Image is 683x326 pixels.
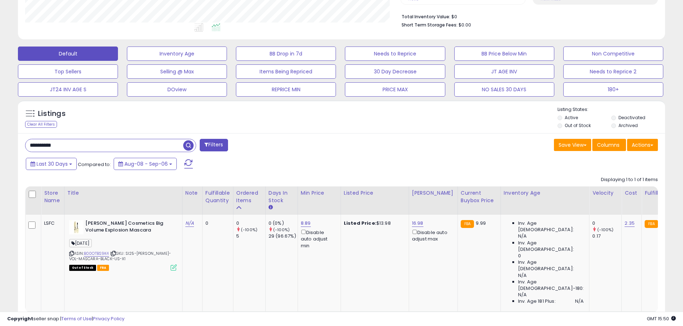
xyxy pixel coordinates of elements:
[565,122,591,128] label: Out of Stock
[7,315,33,322] strong: Copyright
[592,139,626,151] button: Columns
[597,227,614,233] small: (-100%)
[592,189,618,197] div: Velocity
[69,220,84,234] img: 31zNgBbtqKL._SL40_.jpg
[454,82,554,97] button: NO SALES 30 DAYS
[18,82,118,97] button: JT24 INV AGE S
[461,220,474,228] small: FBA
[25,121,57,128] div: Clear All Filters
[273,227,290,233] small: (-100%)
[476,220,486,227] span: 9.99
[236,233,265,239] div: 5
[301,228,335,249] div: Disable auto adjust min
[236,64,336,79] button: Items Being Repriced
[44,220,59,227] div: LSFC
[114,158,177,170] button: Aug-08 - Sep-06
[44,189,61,204] div: Store Name
[518,272,527,279] span: N/A
[645,189,674,197] div: Fulfillment
[461,189,498,204] div: Current Buybox Price
[563,64,663,79] button: Needs to Reprice 2
[18,64,118,79] button: Top Sellers
[38,109,66,119] h5: Listings
[454,47,554,61] button: BB Price Below Min
[93,315,124,322] a: Privacy Policy
[84,250,109,257] a: B00OTBS9K4
[645,220,658,228] small: FBA
[127,47,227,61] button: Inventory Age
[597,141,620,149] span: Columns
[200,139,228,151] button: Filters
[504,189,586,197] div: Inventory Age
[402,14,450,20] b: Total Inventory Value:
[412,189,455,197] div: [PERSON_NAME]
[236,82,336,97] button: REPRICE MIN
[205,189,230,204] div: Fulfillable Quantity
[518,259,584,272] span: Inv. Age [DEMOGRAPHIC_DATA]:
[601,176,658,183] div: Displaying 1 to 1 of 1 items
[647,315,676,322] span: 2025-10-7 15:50 GMT
[61,315,92,322] a: Terms of Use
[127,64,227,79] button: Selling @ Max
[563,47,663,61] button: Non Competitive
[454,64,554,79] button: JT AGE INV
[18,47,118,61] button: Default
[7,316,124,322] div: seller snap | |
[402,12,653,20] li: $0
[26,158,77,170] button: Last 30 Days
[185,220,194,227] a: N/A
[301,189,338,197] div: Min Price
[269,220,298,227] div: 0 (0%)
[618,122,638,128] label: Archived
[78,161,111,168] span: Compared to:
[69,250,171,261] span: | SKU: SI25-[PERSON_NAME]-VOL-MASCARA-BLACK-US-X1
[69,265,96,271] span: All listings that are currently out of stock and unavailable for purchase on Amazon
[269,233,298,239] div: 29 (96.67%)
[565,115,578,121] label: Active
[85,220,172,235] b: [PERSON_NAME] Cosmetics Big Volume Explosion Mascara
[627,139,658,151] button: Actions
[269,189,295,204] div: Days In Stock
[97,265,109,271] span: FBA
[236,47,336,61] button: BB Drop in 7d
[402,22,457,28] b: Short Term Storage Fees:
[345,82,445,97] button: PRICE MAX
[185,189,199,197] div: Note
[269,204,273,211] small: Days In Stock.
[592,220,621,227] div: 0
[575,298,584,305] span: N/A
[459,21,471,28] span: $0.00
[37,160,68,167] span: Last 30 Days
[412,228,452,242] div: Disable auto adjust max
[625,220,635,227] a: 2.35
[412,220,423,227] a: 16.98
[558,106,665,113] p: Listing States:
[241,227,257,233] small: (-100%)
[344,189,406,197] div: Listed Price
[554,139,591,151] button: Save View
[236,220,265,227] div: 0
[518,298,556,305] span: Inv. Age 181 Plus:
[563,82,663,97] button: 180+
[518,292,527,298] span: N/A
[518,220,584,233] span: Inv. Age [DEMOGRAPHIC_DATA]:
[205,220,228,227] div: 0
[124,160,168,167] span: Aug-08 - Sep-06
[344,220,403,227] div: $13.98
[301,220,311,227] a: 8.89
[69,220,177,270] div: ASIN:
[518,253,521,259] span: 0
[592,233,621,239] div: 0.17
[344,220,376,227] b: Listed Price:
[345,47,445,61] button: Needs to Reprice
[69,239,92,247] span: [DATE]
[618,115,645,121] label: Deactivated
[518,279,584,292] span: Inv. Age [DEMOGRAPHIC_DATA]-180:
[236,189,262,204] div: Ordered Items
[625,189,639,197] div: Cost
[67,189,179,197] div: Title
[127,82,227,97] button: DOview
[345,64,445,79] button: 30 Day Decrease
[518,233,527,239] span: N/A
[518,240,584,253] span: Inv. Age [DEMOGRAPHIC_DATA]:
